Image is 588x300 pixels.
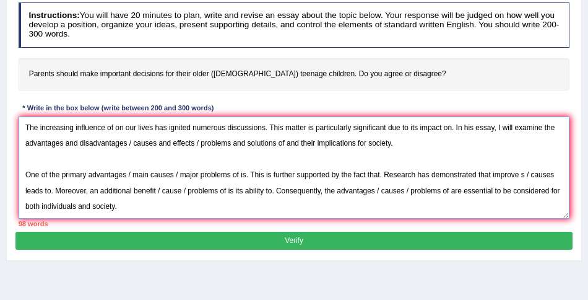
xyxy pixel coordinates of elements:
button: Verify [15,232,572,250]
b: Instructions: [28,11,79,20]
div: * Write in the box below (write between 200 and 300 words) [19,104,218,114]
h4: Parents should make important decisions for their older ([DEMOGRAPHIC_DATA]) teenage children. Do... [19,58,570,90]
h4: You will have 20 minutes to plan, write and revise an essay about the topic below. Your response ... [19,2,570,47]
div: 98 words [19,219,570,229]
